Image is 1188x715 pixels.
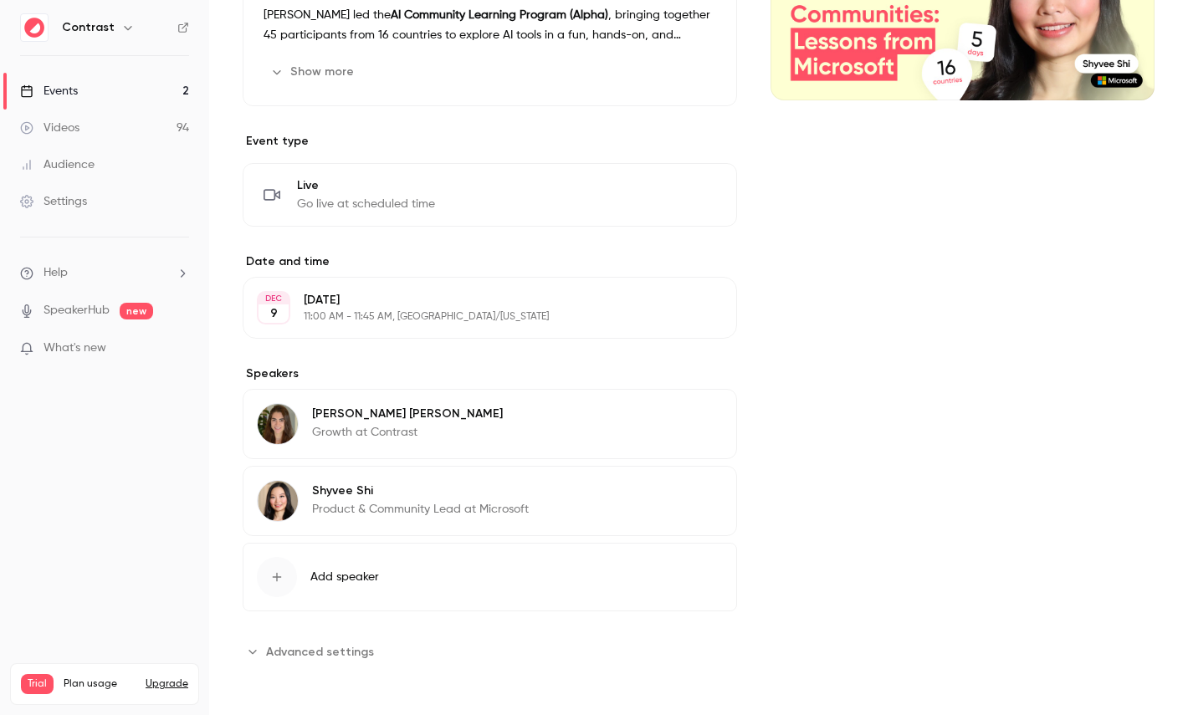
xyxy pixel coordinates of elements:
[243,543,737,611] button: Add speaker
[44,264,68,282] span: Help
[243,638,737,665] section: Advanced settings
[270,305,278,322] p: 9
[258,481,298,521] img: Shyvee Shi
[310,569,379,585] span: Add speaker
[20,193,87,210] div: Settings
[64,677,136,691] span: Plan usage
[21,674,54,694] span: Trial
[243,133,737,150] p: Event type
[120,303,153,319] span: new
[264,59,364,85] button: Show more
[20,156,95,173] div: Audience
[20,83,78,100] div: Events
[297,177,435,194] span: Live
[266,643,374,661] span: Advanced settings
[44,302,110,319] a: SpeakerHub
[243,253,737,270] label: Date and time
[243,638,384,665] button: Advanced settings
[264,5,716,45] p: [PERSON_NAME] led the , bringing together 45 participants from 16 countries to explore AI tools i...
[20,120,79,136] div: Videos
[21,14,48,41] img: Contrast
[312,501,529,518] p: Product & Community Lead at Microsoft
[20,264,189,282] li: help-dropdown-opener
[312,483,529,499] p: Shyvee Shi
[312,406,503,422] p: [PERSON_NAME] [PERSON_NAME]
[312,424,503,441] p: Growth at Contrast
[391,9,608,21] strong: AI Community Learning Program (Alpha)
[146,677,188,691] button: Upgrade
[259,293,289,304] div: DEC
[243,365,737,382] label: Speakers
[243,466,737,536] div: Shyvee ShiShyvee ShiProduct & Community Lead at Microsoft
[258,404,298,444] img: Lusine Sargsyan
[243,389,737,459] div: Lusine Sargsyan[PERSON_NAME] [PERSON_NAME]Growth at Contrast
[304,310,648,324] p: 11:00 AM - 11:45 AM, [GEOGRAPHIC_DATA]/[US_STATE]
[62,19,115,36] h6: Contrast
[304,292,648,309] p: [DATE]
[297,196,435,212] span: Go live at scheduled time
[44,340,106,357] span: What's new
